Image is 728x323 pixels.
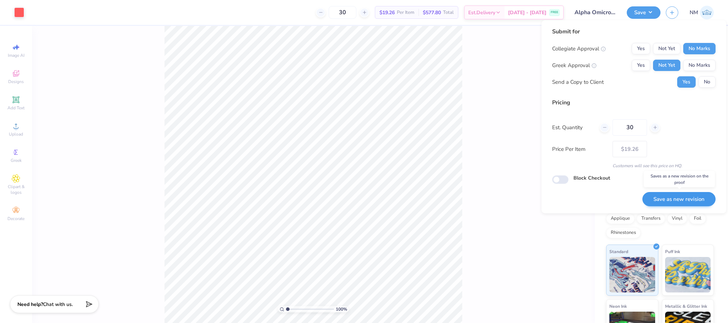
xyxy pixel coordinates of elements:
[9,131,23,137] span: Upload
[8,53,25,58] span: Image AI
[552,61,597,70] div: Greek Approval
[4,184,28,195] span: Clipart & logos
[677,76,696,88] button: Yes
[397,9,414,16] span: Per Item
[552,124,594,132] label: Est. Quantity
[569,5,621,20] input: Untitled Design
[11,158,22,163] span: Greek
[609,248,628,255] span: Standard
[423,9,441,16] span: $577.80
[683,43,716,54] button: No Marks
[551,10,558,15] span: FREE
[552,98,716,107] div: Pricing
[552,163,716,169] div: Customers will see this price on HQ.
[613,119,647,136] input: – –
[642,192,716,207] button: Save as new revision
[700,6,714,20] img: Naina Mehta
[637,213,665,224] div: Transfers
[632,43,650,54] button: Yes
[552,27,716,36] div: Submit for
[443,9,454,16] span: Total
[17,301,43,308] strong: Need help?
[606,213,635,224] div: Applique
[699,76,716,88] button: No
[683,60,716,71] button: No Marks
[665,248,680,255] span: Puff Ink
[665,257,711,292] img: Puff Ink
[689,213,706,224] div: Foil
[552,78,604,86] div: Send a Copy to Client
[468,9,495,16] span: Est. Delivery
[508,9,546,16] span: [DATE] - [DATE]
[653,43,680,54] button: Not Yet
[606,228,641,238] div: Rhinestones
[665,302,707,310] span: Metallic & Glitter Ink
[632,60,650,71] button: Yes
[627,6,660,19] button: Save
[573,174,610,182] label: Block Checkout
[336,306,347,312] span: 100 %
[379,9,395,16] span: $19.26
[8,79,24,84] span: Designs
[644,171,715,187] div: Saves as a new revision on the proof
[609,302,627,310] span: Neon Ink
[690,6,714,20] a: NM
[7,105,25,111] span: Add Text
[690,9,698,17] span: NM
[329,6,356,19] input: – –
[552,45,606,53] div: Collegiate Approval
[653,60,680,71] button: Not Yet
[7,216,25,221] span: Decorate
[667,213,687,224] div: Vinyl
[43,301,73,308] span: Chat with us.
[609,257,655,292] img: Standard
[552,145,607,153] label: Price Per Item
